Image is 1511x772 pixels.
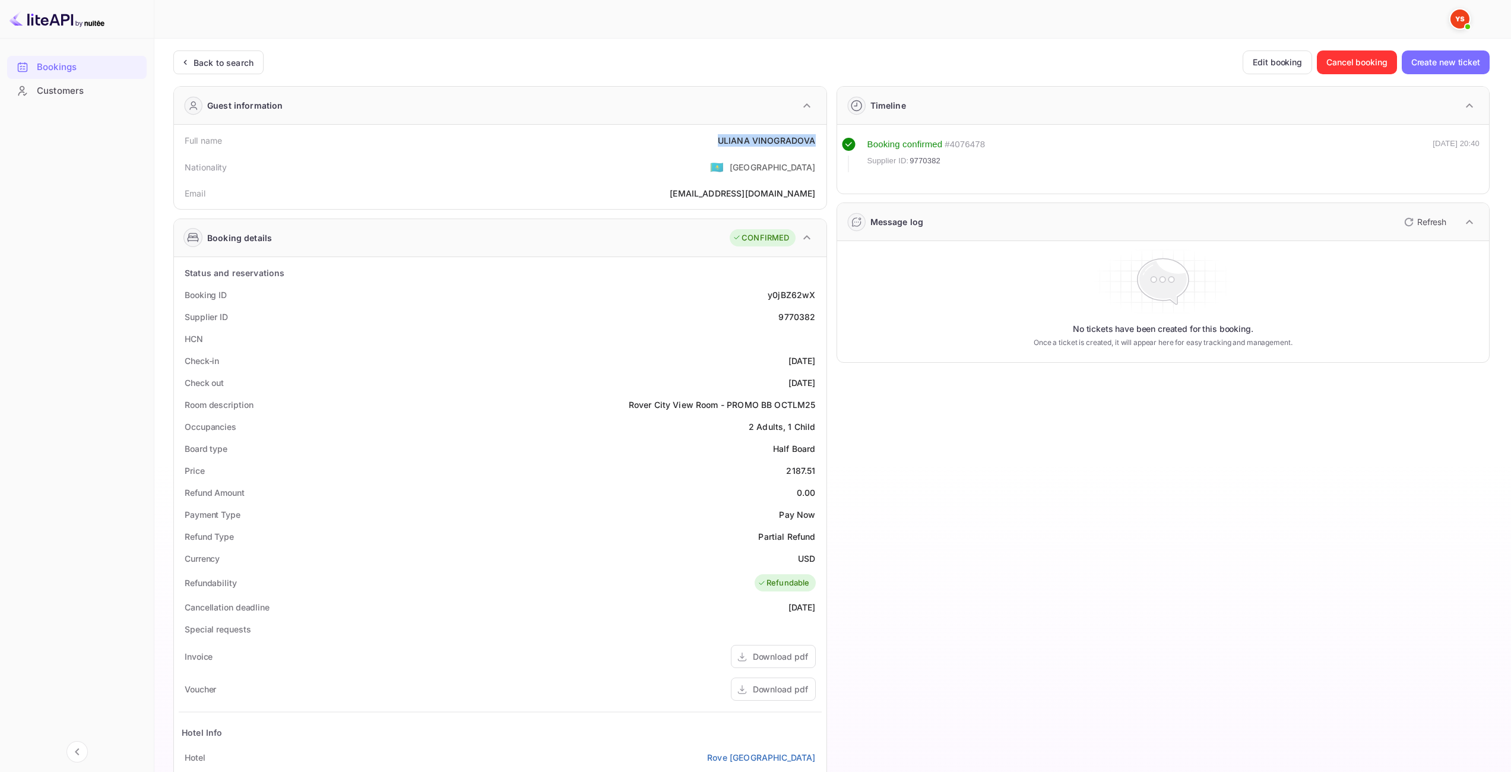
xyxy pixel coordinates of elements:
[185,602,270,612] ya-tr-span: Cancellation deadline
[185,444,227,454] ya-tr-span: Board type
[867,139,900,149] ya-tr-span: Booking
[1450,10,1469,29] img: Yandex Support
[1397,213,1451,232] button: Refresh
[707,752,815,762] ya-tr-span: Rove [GEOGRAPHIC_DATA]
[185,510,240,520] ya-tr-span: Payment Type
[185,684,216,694] ya-tr-span: Voucher
[185,651,213,662] ya-tr-span: Invoice
[766,577,810,589] ya-tr-span: Refundable
[185,378,224,388] ya-tr-span: Check out
[185,188,205,198] ya-tr-span: Email
[902,139,942,149] ya-tr-span: confirmed
[9,10,104,29] img: LiteAPI logo
[185,135,222,145] ya-tr-span: Full name
[185,488,245,498] ya-tr-span: Refund Amount
[7,56,147,78] a: Bookings
[7,56,147,79] div: Bookings
[742,232,789,244] ya-tr-span: CONFIRMED
[768,290,815,300] ya-tr-span: y0jBZ62wX
[182,727,223,738] ya-tr-span: Hotel Info
[185,624,251,634] ya-tr-span: Special requests
[1411,55,1480,69] ya-tr-span: Create new ticket
[749,422,816,432] ya-tr-span: 2 Adults, 1 Child
[194,58,254,68] ya-tr-span: Back to search
[185,268,284,278] ya-tr-span: Status and reservations
[7,80,147,103] div: Customers
[185,553,220,564] ya-tr-span: Currency
[788,601,816,613] div: [DATE]
[185,531,234,542] ya-tr-span: Refund Type
[629,400,816,410] ya-tr-span: Rover City View Room - PROMO BB OCTLM25
[752,135,816,145] ya-tr-span: VINOGRADOVA
[788,376,816,389] div: [DATE]
[1326,55,1388,69] ya-tr-span: Cancel booking
[718,135,750,145] ya-tr-span: ULIANA
[867,156,909,165] ya-tr-span: Supplier ID:
[1073,323,1253,335] ya-tr-span: No tickets have been created for this booking.
[1317,50,1397,74] button: Cancel booking
[788,355,816,367] div: [DATE]
[185,334,203,344] ya-tr-span: HCN
[798,553,815,564] ya-tr-span: USD
[707,751,815,764] a: Rove [GEOGRAPHIC_DATA]
[207,99,283,112] ya-tr-span: Guest information
[710,160,724,173] ya-tr-span: 🇰🇿
[1243,50,1312,74] button: Edit booking
[870,100,906,110] ya-tr-span: Timeline
[185,312,228,322] ya-tr-span: Supplier ID
[758,531,815,542] ya-tr-span: Partial Refund
[773,444,816,454] ya-tr-span: Half Board
[753,651,808,662] ya-tr-span: Download pdf
[1417,217,1446,227] ya-tr-span: Refresh
[786,464,815,477] div: 2187.51
[670,188,815,198] ya-tr-span: [EMAIL_ADDRESS][DOMAIN_NAME]
[797,486,816,499] div: 0.00
[779,510,815,520] ya-tr-span: Pay Now
[207,232,272,244] ya-tr-span: Booking details
[1253,55,1302,69] ya-tr-span: Edit booking
[185,400,253,410] ya-tr-span: Room description
[185,578,237,588] ya-tr-span: Refundability
[1433,139,1480,148] ya-tr-span: [DATE] 20:40
[66,741,88,762] button: Collapse navigation
[37,61,77,74] ya-tr-span: Bookings
[778,311,815,323] div: 9770382
[185,752,205,762] ya-tr-span: Hotel
[185,466,205,476] ya-tr-span: Price
[185,290,227,300] ya-tr-span: Booking ID
[37,84,84,98] ya-tr-span: Customers
[910,156,940,165] ya-tr-span: 9770382
[730,162,816,172] ya-tr-span: [GEOGRAPHIC_DATA]
[753,683,808,695] div: Download pdf
[710,156,724,178] span: United States
[185,422,236,432] ya-tr-span: Occupancies
[870,217,924,227] ya-tr-span: Message log
[1034,337,1293,348] ya-tr-span: Once a ticket is created, it will appear here for easy tracking and management.
[7,80,147,102] a: Customers
[1402,50,1490,74] button: Create new ticket
[945,138,985,151] div: # 4076478
[185,356,219,366] ya-tr-span: Check-in
[185,162,227,172] ya-tr-span: Nationality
